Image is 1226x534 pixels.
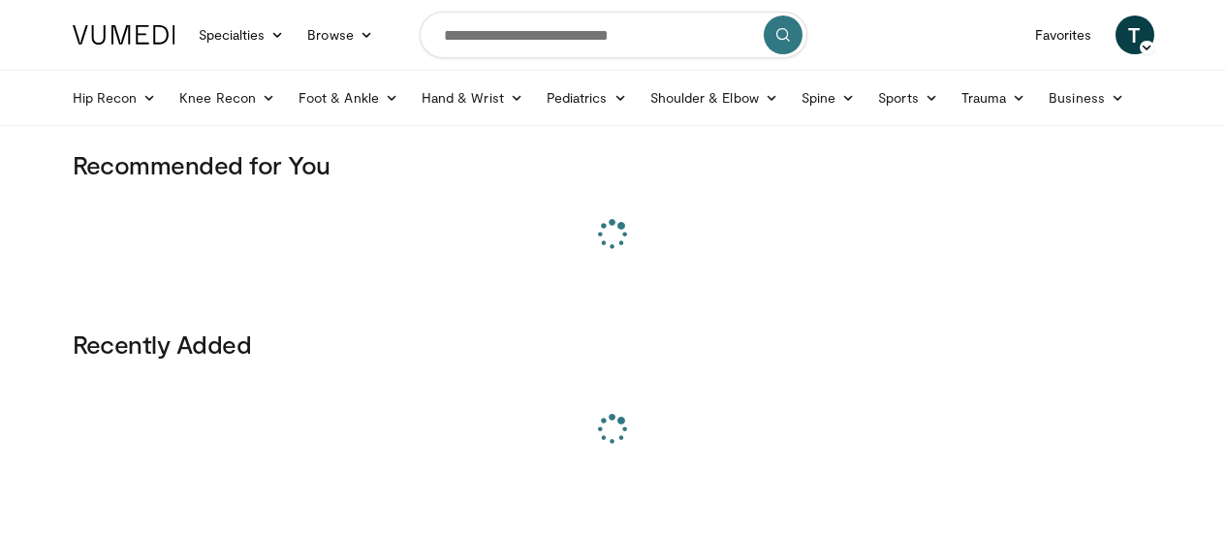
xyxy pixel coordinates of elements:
h3: Recommended for You [73,149,1154,180]
a: Sports [866,79,950,117]
a: Hip Recon [61,79,169,117]
a: Knee Recon [168,79,287,117]
a: Hand & Wrist [410,79,535,117]
a: Business [1037,79,1136,117]
a: Pediatrics [535,79,639,117]
a: Shoulder & Elbow [639,79,790,117]
a: Foot & Ankle [287,79,410,117]
a: T [1116,16,1154,54]
img: VuMedi Logo [73,25,175,45]
h3: Recently Added [73,329,1154,360]
a: Favorites [1023,16,1104,54]
input: Search topics, interventions [420,12,807,58]
a: Browse [296,16,385,54]
a: Trauma [950,79,1038,117]
a: Specialties [187,16,297,54]
a: Spine [790,79,866,117]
